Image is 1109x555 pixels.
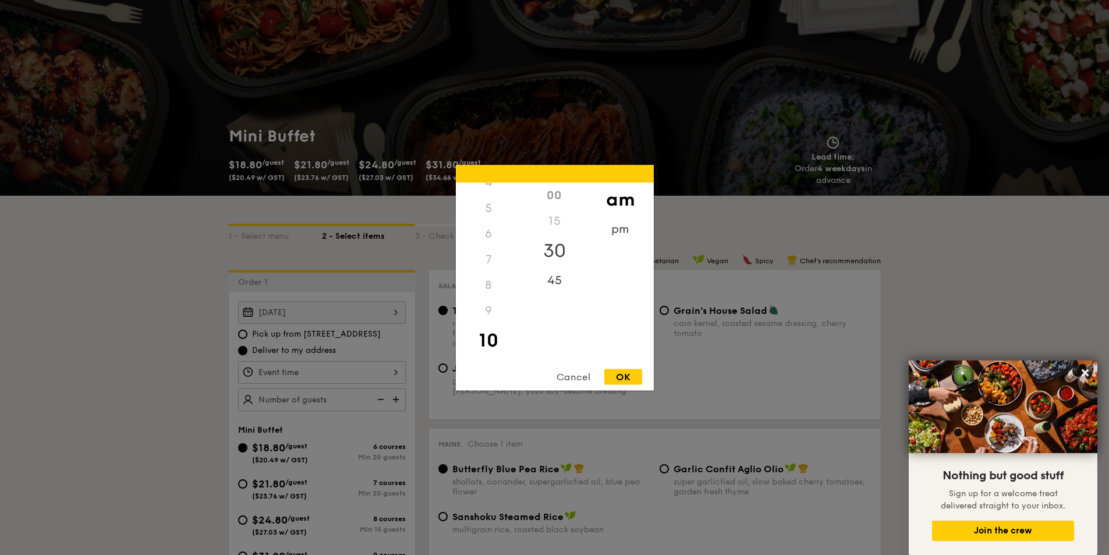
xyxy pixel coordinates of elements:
img: DSC07876-Edit02-Large.jpeg [909,360,1097,453]
div: OK [604,369,642,384]
div: 6 [456,221,522,246]
span: Sign up for a welcome treat delivered straight to your inbox. [941,489,1065,511]
div: 00 [522,182,587,208]
div: 9 [456,298,522,323]
div: 11 [456,357,522,383]
div: 30 [522,234,587,267]
div: 4 [456,169,522,195]
button: Join the crew [932,521,1074,541]
div: am [587,182,653,216]
div: 45 [522,267,587,293]
div: pm [587,216,653,242]
div: Cancel [545,369,602,384]
div: 15 [522,208,587,234]
button: Close [1076,363,1094,382]
div: 5 [456,195,522,221]
div: 8 [456,272,522,298]
div: 7 [456,246,522,272]
span: Nothing but good stuff [943,469,1064,483]
div: 10 [456,323,522,357]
